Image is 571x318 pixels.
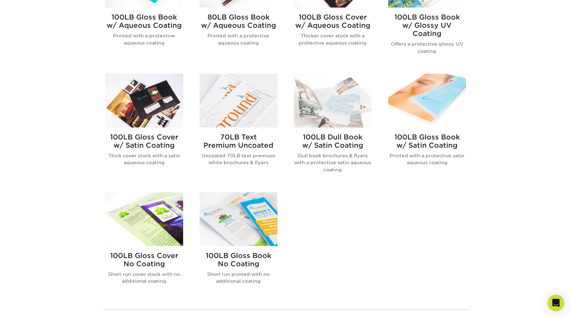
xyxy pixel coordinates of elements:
a: 100LB Gloss Cover<br/>w/ Satin Coating Brochures & Flyers 100LB Gloss Coverw/ Satin Coating Thick... [105,74,183,184]
h2: 100LB Dull Book w/ Satin Coating [294,133,372,149]
a: 70LB Text<br/>Premium Uncoated Brochures & Flyers 70LB TextPremium Uncoated Uncoated 70LB text pr... [200,74,277,184]
h2: 100LB Gloss Cover w/ Aqueous Coating [294,13,372,29]
p: Short run printed with no additional coating [200,271,277,285]
h2: 100LB Gloss Cover w/ Satin Coating [105,133,183,149]
img: 100LB Gloss Book<br/>No Coating Brochures & Flyers [200,192,277,246]
a: 100LB Gloss Cover<br/>No Coating Brochures & Flyers 100LB Gloss CoverNo Coating Short run cover s... [105,192,183,296]
p: Printed with a protective aqueous coating [200,32,277,46]
iframe: Google Customer Reviews [2,297,58,316]
img: 70LB Text<br/>Premium Uncoated Brochures & Flyers [200,74,277,127]
h2: 80LB Gloss Book w/ Aqueous Coating [200,13,277,29]
img: 100LB Gloss Cover<br/>No Coating Brochures & Flyers [105,192,183,246]
h2: 100LB Gloss Book w/ Satin Coating [388,133,466,149]
a: 100LB Gloss Book<br/>No Coating Brochures & Flyers 100LB Gloss BookNo Coating Short run printed w... [200,192,277,296]
h2: 100LB Gloss Book w/ Aqueous Coating [105,13,183,29]
img: 100LB Dull Book<br/>w/ Satin Coating Brochures & Flyers [294,74,372,127]
p: Thick cover stock with a satin aqueous coating [105,152,183,166]
h2: 70LB Text Premium Uncoated [200,133,277,149]
p: Thicker cover stock with a protective aqueous coating [294,32,372,46]
img: 100LB Gloss Cover<br/>w/ Satin Coating Brochures & Flyers [105,74,183,127]
p: Short run cover stock with no additional coating [105,271,183,285]
p: Uncoated 70LB text premium white brochures & flyers [200,152,277,166]
a: 100LB Dull Book<br/>w/ Satin Coating Brochures & Flyers 100LB Dull Bookw/ Satin Coating Dull book... [294,74,372,184]
img: 100LB Gloss Book<br/>w/ Satin Coating Brochures & Flyers [388,74,466,127]
h2: 100LB Gloss Cover No Coating [105,252,183,268]
div: Open Intercom Messenger [548,295,564,311]
p: Printed with a protective aqueous coating [105,32,183,46]
h2: 100LB Gloss Book No Coating [200,252,277,268]
h2: 100LB Gloss Book w/ Glossy UV Coating [388,13,466,38]
a: 100LB Gloss Book<br/>w/ Satin Coating Brochures & Flyers 100LB Gloss Bookw/ Satin Coating Printed... [388,74,466,184]
p: Dull book brochures & flyers with a protective satin aqueous coating [294,152,372,173]
p: Printed with a protective satin aqueous coating [388,152,466,166]
p: Offers a protective glossy UV coating [388,40,466,54]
